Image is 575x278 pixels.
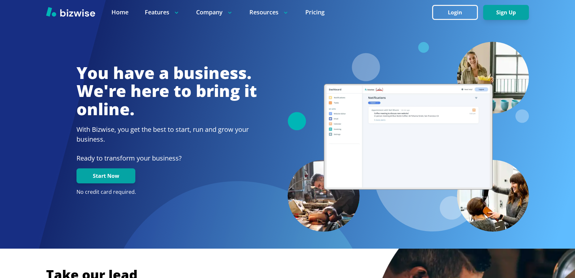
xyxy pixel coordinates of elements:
[432,9,483,16] a: Login
[483,9,529,16] a: Sign Up
[76,125,257,144] h2: With Bizwise, you get the best to start, run and grow your business.
[76,173,135,179] a: Start Now
[483,5,529,20] button: Sign Up
[76,168,135,183] button: Start Now
[249,8,289,16] p: Resources
[432,5,478,20] button: Login
[76,64,257,118] h1: You have a business. We're here to bring it online.
[46,7,95,17] img: Bizwise Logo
[305,8,325,16] a: Pricing
[196,8,233,16] p: Company
[111,8,128,16] a: Home
[76,189,257,196] p: No credit card required.
[76,153,257,163] p: Ready to transform your business?
[145,8,180,16] p: Features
